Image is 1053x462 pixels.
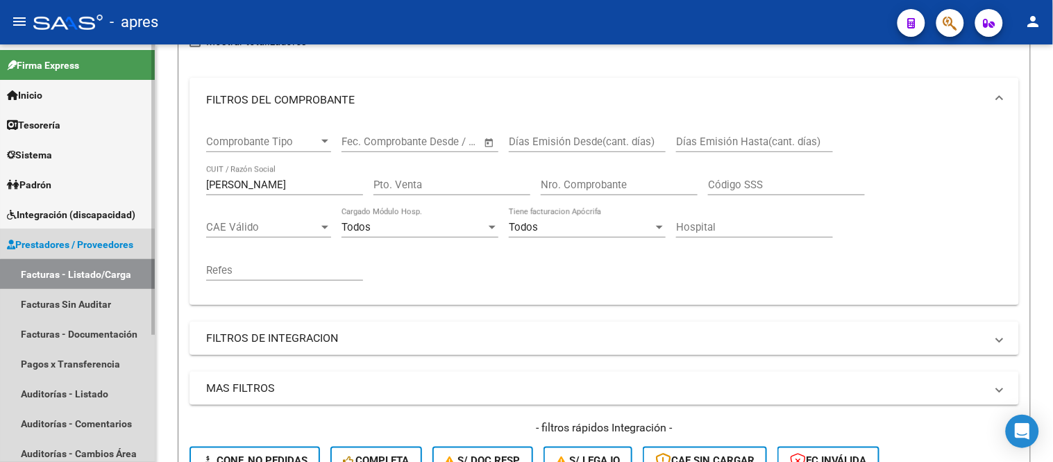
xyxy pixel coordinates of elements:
[7,237,133,252] span: Prestadores / Proveedores
[509,221,538,233] span: Todos
[7,207,135,222] span: Integración (discapacidad)
[1006,415,1039,448] div: Open Intercom Messenger
[189,372,1019,405] mat-expansion-panel-header: MAS FILTROS
[410,135,478,148] input: Fecha fin
[11,13,28,30] mat-icon: menu
[189,322,1019,355] mat-expansion-panel-header: FILTROS DE INTEGRACION
[7,88,42,103] span: Inicio
[206,381,986,396] mat-panel-title: MAS FILTROS
[206,135,319,148] span: Comprobante Tipo
[342,135,398,148] input: Fecha inicio
[1025,13,1042,30] mat-icon: person
[342,221,371,233] span: Todos
[206,331,986,346] mat-panel-title: FILTROS DE INTEGRACION
[189,78,1019,122] mat-expansion-panel-header: FILTROS DEL COMPROBANTE
[7,117,60,133] span: Tesorería
[189,122,1019,305] div: FILTROS DEL COMPROBANTE
[7,147,52,163] span: Sistema
[7,58,79,73] span: Firma Express
[482,135,498,151] button: Open calendar
[206,92,986,108] mat-panel-title: FILTROS DEL COMPROBANTE
[206,221,319,233] span: CAE Válido
[7,177,51,192] span: Padrón
[189,420,1019,436] h4: - filtros rápidos Integración -
[110,7,158,38] span: - apres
